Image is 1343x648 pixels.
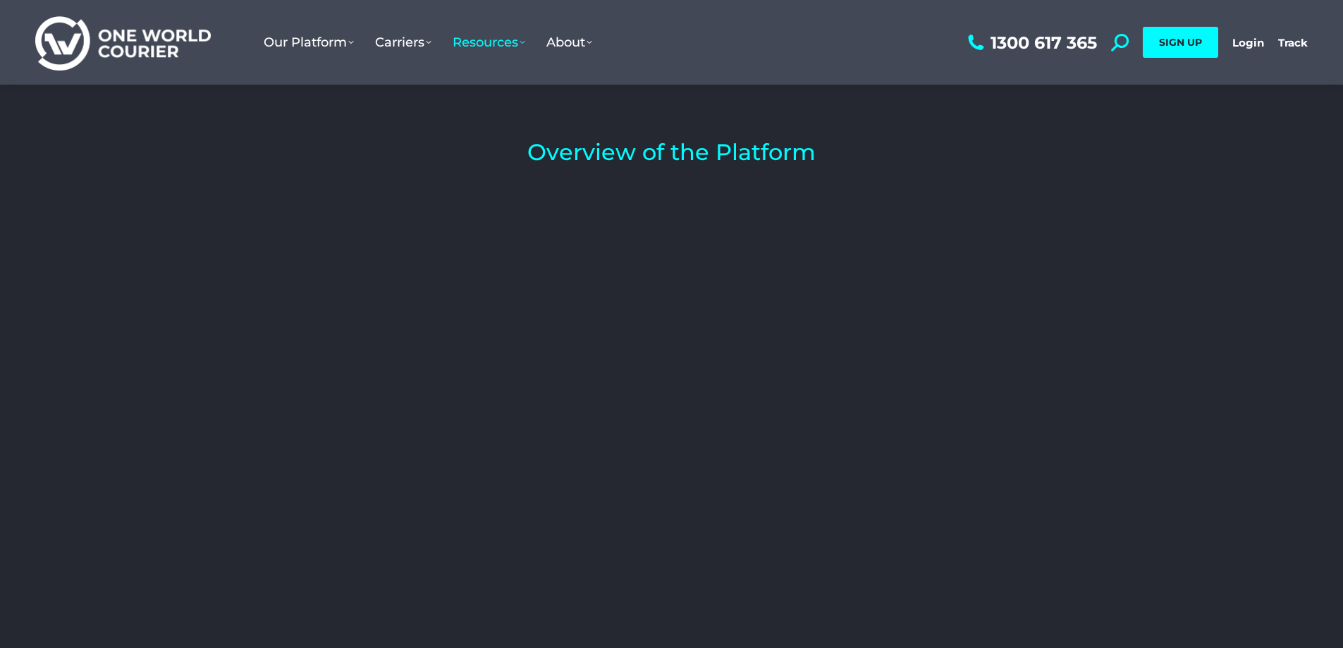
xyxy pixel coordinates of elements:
[253,20,364,64] a: Our Platform
[364,20,442,64] a: Carriers
[264,35,354,50] span: Our Platform
[1159,36,1202,49] span: SIGN UP
[1143,27,1218,58] a: SIGN UP
[546,35,592,50] span: About
[536,20,603,64] a: About
[442,20,536,64] a: Resources
[453,35,525,50] span: Resources
[256,141,1088,164] h2: Overview of the Platform
[964,34,1097,51] a: 1300 617 365
[35,14,211,71] img: One World Courier
[1278,36,1308,49] a: Track
[375,35,431,50] span: Carriers
[1232,36,1264,49] a: Login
